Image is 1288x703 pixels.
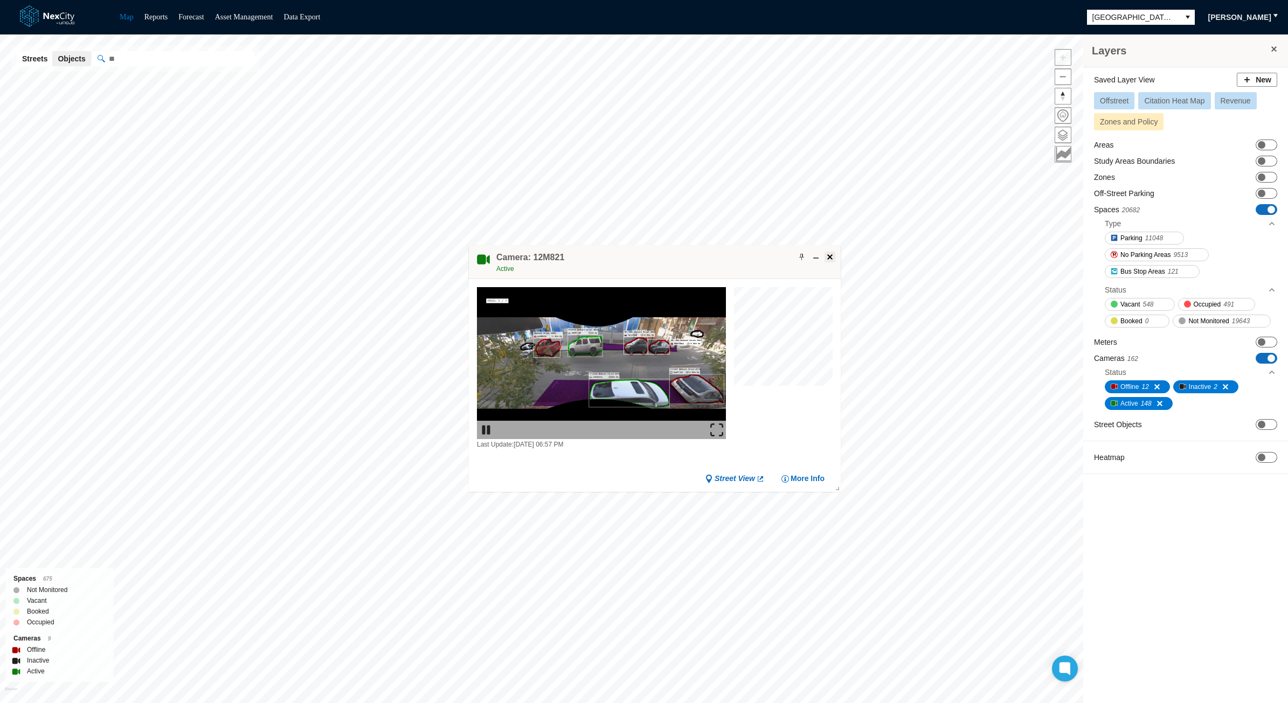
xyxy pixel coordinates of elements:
[480,423,493,436] img: play
[1223,299,1234,310] span: 491
[1094,113,1164,130] button: Zones and Policy
[1105,284,1126,295] div: Status
[1144,96,1204,105] span: Citation Heat Map
[1105,397,1173,410] button: Active148
[27,644,45,655] label: Offline
[791,474,825,484] span: More Info
[58,53,85,64] span: Objects
[1105,380,1170,393] button: Offline12
[120,13,134,21] a: Map
[705,474,765,484] a: Street View
[1122,206,1140,214] span: 20682
[1094,452,1125,463] label: Heatmap
[1189,381,1211,392] span: Inactive
[1120,299,1140,310] span: Vacant
[1181,10,1195,25] button: select
[1173,249,1188,260] span: 9513
[1094,74,1155,85] label: Saved Layer View
[1120,233,1142,243] span: Parking
[1120,381,1139,392] span: Offline
[1127,355,1138,363] span: 162
[27,655,49,666] label: Inactive
[17,51,53,66] button: Streets
[781,474,825,484] button: More Info
[1173,380,1238,393] button: Inactive2
[1237,73,1277,87] button: New
[52,51,91,66] button: Objects
[1055,69,1071,85] span: Zoom out
[1055,49,1071,66] button: Zoom in
[283,13,320,21] a: Data Export
[710,423,723,436] img: expand
[1138,92,1210,109] button: Citation Heat Map
[1105,298,1175,311] button: Vacant548
[1100,117,1158,126] span: Zones and Policy
[178,13,204,21] a: Forecast
[1142,299,1153,310] span: 548
[1194,299,1221,310] span: Occupied
[496,252,564,274] div: Double-click to make header text selectable
[734,287,838,391] canvas: Map
[1105,364,1276,380] div: Status
[13,573,106,584] div: Spaces
[27,666,45,677] label: Active
[1105,248,1209,261] button: No Parking Areas9513
[1145,316,1149,326] span: 0
[27,606,49,617] label: Booked
[477,439,726,450] div: Last Update: [DATE] 06:57 PM
[1094,172,1115,183] label: Zones
[1105,282,1276,298] div: Status
[1055,68,1071,85] button: Zoom out
[48,636,51,642] span: 9
[27,617,54,628] label: Occupied
[1168,266,1179,277] span: 121
[1094,204,1140,215] label: Spaces
[13,633,106,644] div: Cameras
[1055,50,1071,65] span: Zoom in
[5,687,17,700] a: Mapbox homepage
[1094,188,1154,199] label: Off-Street Parking
[1188,316,1229,326] span: Not Monitored
[1145,233,1163,243] span: 11048
[1100,96,1128,105] span: Offstreet
[1094,140,1114,150] label: Areas
[1055,127,1071,143] button: Layers management
[1120,398,1138,409] span: Active
[1055,88,1071,105] button: Reset bearing to north
[1105,232,1184,245] button: Parking11048
[1105,218,1121,229] div: Type
[1173,315,1271,328] button: Not Monitored19643
[1105,215,1276,232] div: Type
[1214,381,1217,392] span: 2
[1221,96,1251,105] span: Revenue
[1094,353,1138,364] label: Cameras
[27,584,67,595] label: Not Monitored
[1094,156,1175,166] label: Study Areas Boundaries
[1092,43,1269,58] h3: Layers
[43,576,52,582] span: 675
[1256,74,1271,85] span: New
[1120,249,1171,260] span: No Parking Areas
[496,252,564,263] h4: Double-click to make header text selectable
[1178,298,1256,311] button: Occupied491
[1094,92,1134,109] button: Offstreet
[215,13,273,21] a: Asset Management
[1201,9,1278,26] button: [PERSON_NAME]
[27,595,46,606] label: Vacant
[1105,265,1200,278] button: Bus Stop Areas121
[1105,367,1126,378] div: Status
[1105,315,1169,328] button: Booked0
[477,287,726,439] img: video
[1055,146,1071,163] button: Key metrics
[1141,381,1148,392] span: 12
[22,53,47,64] span: Streets
[715,474,755,484] span: Street View
[1232,316,1250,326] span: 19643
[1055,88,1071,104] span: Reset bearing to north
[1141,398,1152,409] span: 148
[1094,419,1142,430] label: Street Objects
[1094,337,1117,347] label: Meters
[1208,12,1271,23] span: [PERSON_NAME]
[1120,266,1165,277] span: Bus Stop Areas
[1215,92,1257,109] button: Revenue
